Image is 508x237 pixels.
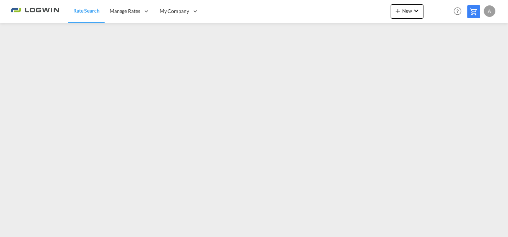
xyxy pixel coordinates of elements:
md-icon: icon-plus 400-fg [394,6,402,15]
span: Manage Rates [110,8,140,15]
div: A [484,5,495,17]
span: My Company [160,8,189,15]
div: Help [452,5,467,18]
span: Rate Search [73,8,100,14]
img: 2761ae10d95411efa20a1f5e0282d2d7.png [11,3,59,19]
md-icon: icon-chevron-down [412,6,421,15]
span: New [394,8,421,14]
span: Help [452,5,464,17]
button: icon-plus 400-fgNewicon-chevron-down [391,4,424,19]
